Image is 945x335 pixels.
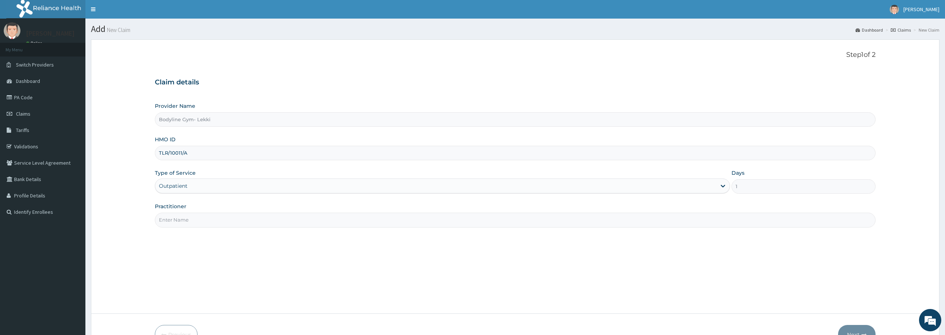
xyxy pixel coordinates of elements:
a: Dashboard [856,27,883,33]
a: Online [26,41,44,46]
p: Step 1 of 2 [155,51,876,59]
span: Claims [16,110,30,117]
span: Tariffs [16,127,29,133]
h3: Claim details [155,78,876,87]
span: Switch Providers [16,61,54,68]
h1: Add [91,24,939,34]
a: Claims [891,27,911,33]
img: User Image [890,5,899,14]
textarea: Type your message and hit 'Enter' [4,203,141,229]
img: User Image [4,22,20,39]
span: We're online! [43,94,102,169]
img: d_794563401_company_1708531726252_794563401 [14,37,30,56]
span: [PERSON_NAME] [903,6,939,13]
label: Type of Service [155,169,196,177]
span: Dashboard [16,78,40,84]
input: Enter Name [155,213,876,227]
input: Enter HMO ID [155,146,876,160]
label: Days [731,169,744,177]
div: Minimize live chat window [122,4,140,22]
li: New Claim [912,27,939,33]
label: Provider Name [155,102,195,110]
small: New Claim [105,27,130,33]
div: Chat with us now [39,42,125,51]
label: HMO ID [155,136,176,143]
label: Practitioner [155,203,186,210]
p: [PERSON_NAME] [26,30,75,37]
